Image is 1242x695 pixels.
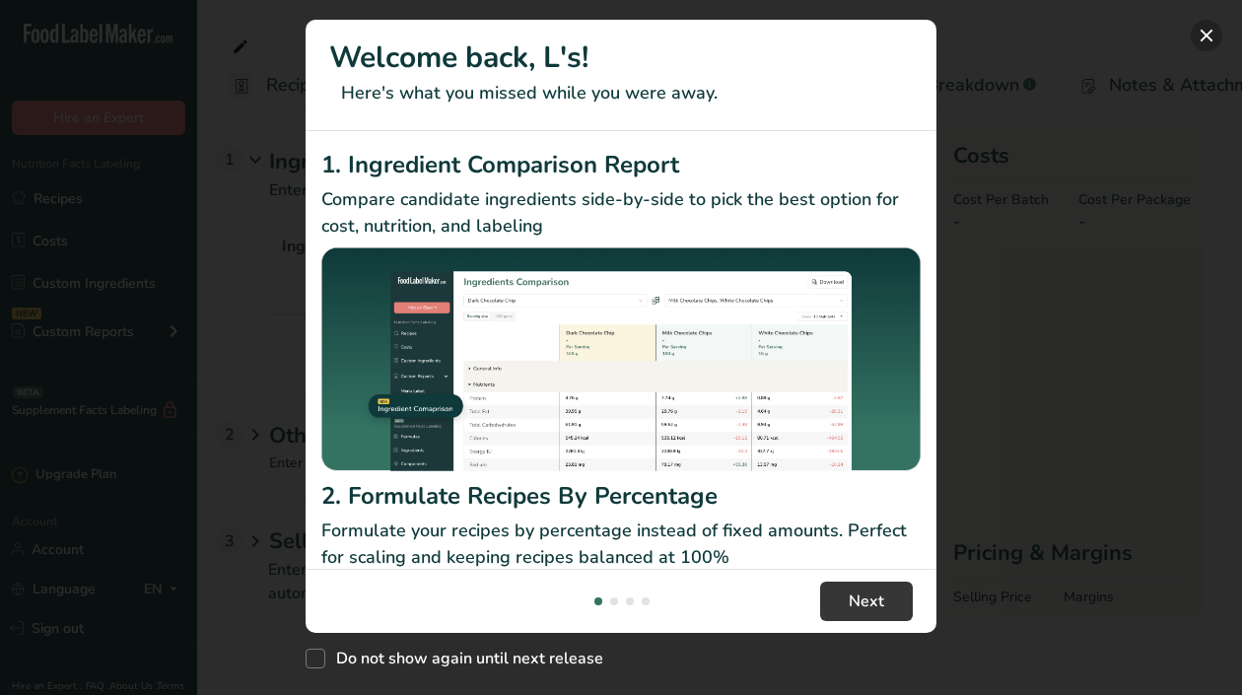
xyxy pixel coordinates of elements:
[849,590,884,613] span: Next
[321,478,921,514] h2: 2. Formulate Recipes By Percentage
[329,80,913,106] p: Here's what you missed while you were away.
[321,186,921,240] p: Compare candidate ingredients side-by-side to pick the best option for cost, nutrition, and labeling
[321,518,921,571] p: Formulate your recipes by percentage instead of fixed amounts. Perfect for scaling and keeping re...
[820,582,913,621] button: Next
[321,147,921,182] h2: 1. Ingredient Comparison Report
[321,247,921,471] img: Ingredient Comparison Report
[325,649,603,668] span: Do not show again until next release
[329,35,913,80] h1: Welcome back, L's!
